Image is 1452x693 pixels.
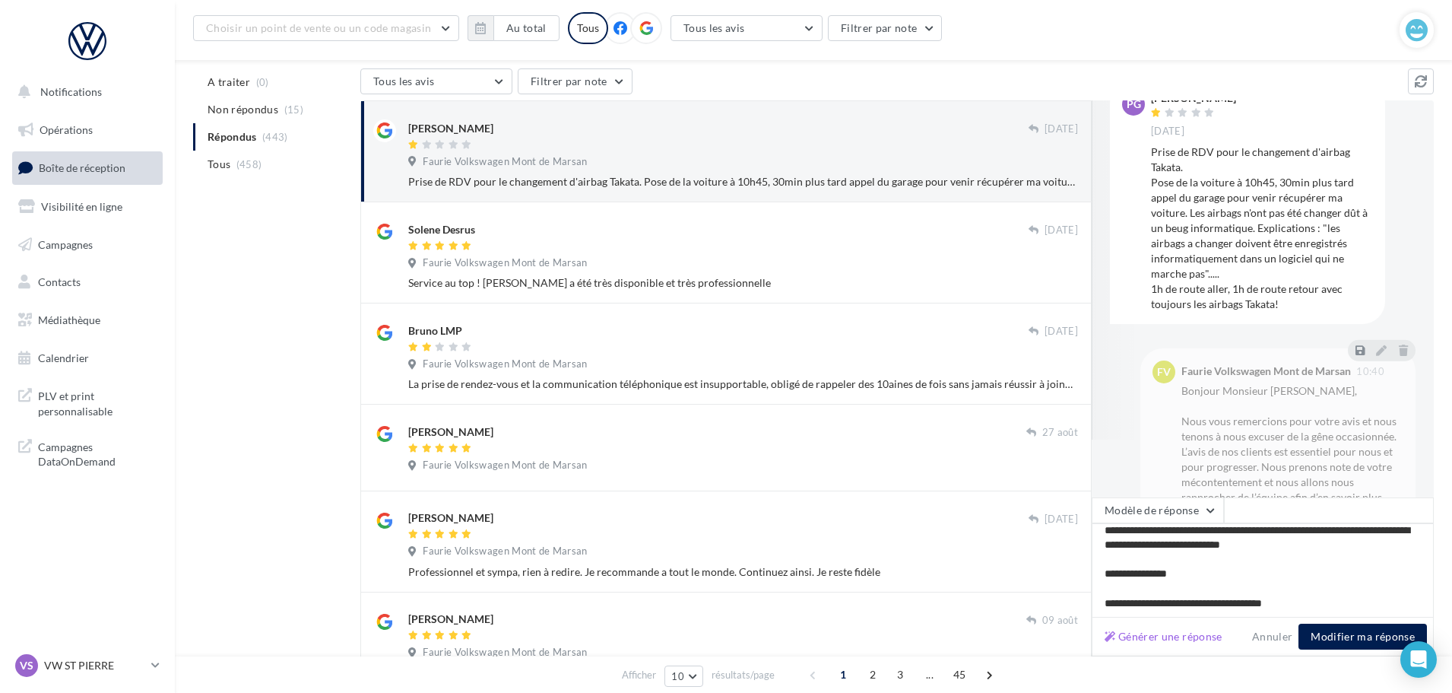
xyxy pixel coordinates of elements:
button: Tous les avis [671,15,823,41]
div: Solene Desrus [408,222,475,237]
div: Bonjour Monsieur [PERSON_NAME], Nous vous remercions pour votre avis et nous tenons à nous excuse... [1181,383,1403,627]
span: Tous les avis [683,21,745,34]
div: [PERSON_NAME] [408,510,493,526]
span: 2 [861,663,885,687]
button: Choisir un point de vente ou un code magasin [193,15,459,41]
span: résultats/page [712,668,775,682]
button: Générer une réponse [1099,628,1228,646]
span: (458) [236,158,262,170]
span: Campagnes DataOnDemand [38,437,157,469]
span: Visibilité en ligne [41,200,122,213]
span: Médiathèque [38,313,100,326]
div: Open Intercom Messenger [1400,641,1437,678]
a: Contacts [9,266,166,298]
div: [PERSON_NAME] [1151,93,1236,103]
span: [DATE] [1045,224,1078,237]
span: Faurie Volkswagen Mont de Marsan [423,545,587,558]
p: VW ST PIERRE [44,658,145,673]
span: PLV et print personnalisable [38,386,157,418]
span: [DATE] [1045,122,1078,136]
div: [PERSON_NAME] [408,612,493,627]
a: Campagnes [9,229,166,261]
button: Au total [493,15,560,41]
span: Faurie Volkswagen Mont de Marsan [423,358,587,371]
span: ... [918,663,942,687]
span: Contacts [38,275,81,288]
button: Annuler [1246,628,1298,646]
span: 09 août [1042,614,1078,628]
div: Prise de RDV pour le changement d'airbag Takata. Pose de la voiture à 10h45, 30min plus tard appe... [1151,145,1373,312]
span: Calendrier [38,351,89,364]
button: Filtrer par note [828,15,943,41]
span: FV [1157,364,1171,380]
a: PLV et print personnalisable [9,380,166,424]
span: Afficher [622,668,656,682]
button: Modèle de réponse [1092,497,1224,523]
button: Tous les avis [360,68,512,94]
button: Au total [468,15,560,41]
div: [PERSON_NAME] [408,121,493,136]
span: 1 [831,663,855,687]
div: Service au top ! [PERSON_NAME] a été très disponible et très professionnelle [408,275,1078,291]
span: 45 [947,663,972,687]
span: Faurie Volkswagen Mont de Marsan [423,459,587,472]
span: (15) [284,103,303,116]
div: Bruno LMP [408,323,462,339]
div: La prise de rendez-vous et la communication téléphonique est insupportable, obligé de rappeler de... [408,377,1078,392]
span: Faurie Volkswagen Mont de Marsan [423,155,587,169]
span: Choisir un point de vente ou un code magasin [206,21,431,34]
span: [DATE] [1045,513,1078,526]
div: Faurie Volkswagen Mont de Marsan [1181,366,1351,377]
span: Tous les avis [373,75,435,87]
span: Non répondus [208,102,278,117]
span: Tous [208,157,230,172]
span: (0) [256,76,269,88]
button: Modifier ma réponse [1298,624,1427,650]
a: Opérations [9,114,166,146]
span: Faurie Volkswagen Mont de Marsan [423,256,587,270]
span: A traiter [208,75,250,90]
span: 3 [888,663,912,687]
span: Notifications [40,85,102,98]
span: 10 [671,670,684,682]
a: Calendrier [9,342,166,374]
button: Notifications [9,76,160,108]
span: Opérations [40,123,93,136]
button: 10 [664,666,703,687]
span: [DATE] [1045,325,1078,339]
div: Tous [568,12,608,44]
div: Professionnel et sympa, rien à redire. Je recommande a tout le monde. Continuez ainsi. Je reste f... [408,564,1078,580]
a: Boîte de réception [9,151,166,184]
div: Prise de RDV pour le changement d'airbag Takata. Pose de la voiture à 10h45, 30min plus tard appe... [408,174,1078,189]
div: [PERSON_NAME] [408,424,493,440]
a: Visibilité en ligne [9,191,166,223]
span: Campagnes [38,237,93,250]
button: Filtrer par note [518,68,632,94]
span: PG [1127,97,1141,112]
a: VS VW ST PIERRE [12,651,163,680]
span: 27 août [1042,426,1078,440]
span: Faurie Volkswagen Mont de Marsan [423,646,587,660]
a: Campagnes DataOnDemand [9,431,166,475]
span: [DATE] [1151,125,1184,138]
span: Boîte de réception [39,161,125,174]
span: 10:40 [1356,367,1384,377]
a: Médiathèque [9,304,166,336]
span: VS [20,658,33,673]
